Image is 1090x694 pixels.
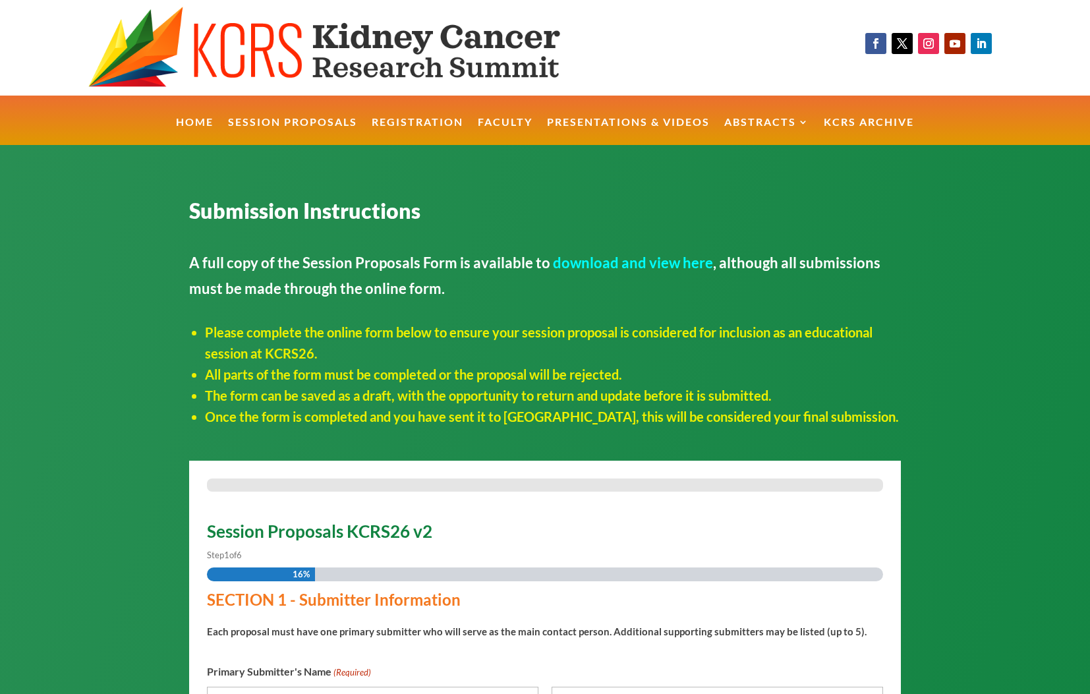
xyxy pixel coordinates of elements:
[207,614,873,641] div: Each proposal must have one primary submitter who will serve as the main contact person. Addition...
[224,550,229,560] span: 1
[207,662,371,681] legend: Primary Submitter's Name
[237,550,242,560] span: 6
[553,254,713,272] a: download and view here
[207,546,883,564] p: Step of
[944,33,965,54] a: Follow on Youtube
[293,567,310,581] span: 16%
[205,406,901,427] li: Once the form is completed and you have sent it to [GEOGRAPHIC_DATA], this will be considered you...
[189,198,901,230] h3: Submission Instructions
[207,592,873,614] h3: SECTION 1 - Submitter Information
[189,250,901,302] p: A full copy of the Session Proposals Form is available to , although all submissions must be made...
[205,364,901,385] li: All parts of the form must be completed or the proposal will be rejected.
[228,117,357,146] a: Session Proposals
[865,33,886,54] a: Follow on Facebook
[176,117,214,146] a: Home
[478,117,532,146] a: Faculty
[918,33,939,54] a: Follow on Instagram
[372,117,463,146] a: Registration
[205,385,901,406] li: The form can be saved as a draft, with the opportunity to return and update before it is submitted.
[547,117,710,146] a: Presentations & Videos
[971,33,992,54] a: Follow on LinkedIn
[724,117,809,146] a: Abstracts
[333,664,372,681] span: (Required)
[88,7,618,89] img: KCRS generic logo wide
[824,117,914,146] a: KCRS Archive
[892,33,913,54] a: Follow on X
[205,324,873,361] span: Please complete the online form below to ensure your session proposal is considered for inclusion...
[207,523,883,546] h2: Session Proposals KCRS26 v2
